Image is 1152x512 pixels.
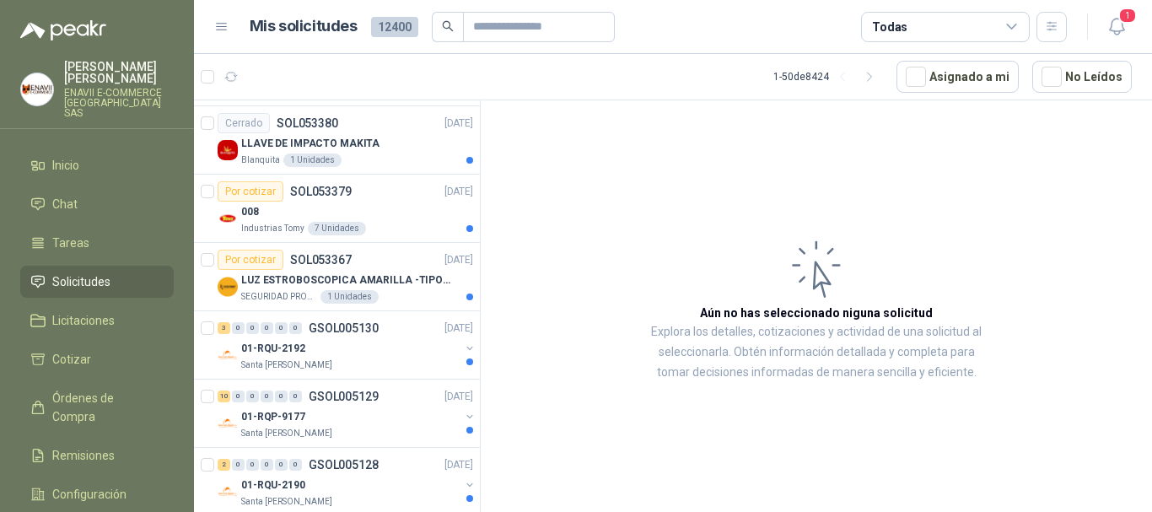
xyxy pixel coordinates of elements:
div: 0 [275,391,288,402]
a: 3 0 0 0 0 0 GSOL005130[DATE] Company Logo01-RQU-2192Santa [PERSON_NAME] [218,318,476,372]
a: Licitaciones [20,305,174,337]
div: Por cotizar [218,181,283,202]
div: 0 [232,391,245,402]
a: Remisiones [20,439,174,472]
div: 2 [218,459,230,471]
a: Por cotizarSOL053379[DATE] Company Logo008Industrias Tomy7 Unidades [194,175,480,243]
img: Company Logo [218,482,238,502]
p: SOL053379 [290,186,352,197]
p: Industrias Tomy [241,222,304,235]
a: Configuración [20,478,174,510]
div: 0 [289,459,302,471]
span: Remisiones [52,446,115,465]
div: 1 - 50 de 8424 [773,63,883,90]
p: 01-RQU-2190 [241,477,305,493]
span: Licitaciones [52,311,115,330]
button: 1 [1101,12,1132,42]
span: Inicio [52,156,79,175]
img: Company Logo [218,345,238,365]
p: GSOL005129 [309,391,379,402]
p: Explora los detalles, cotizaciones y actividad de una solicitud al seleccionarla. Obtén informaci... [649,322,983,383]
button: Asignado a mi [896,61,1019,93]
img: Company Logo [218,413,238,434]
div: 0 [261,322,273,334]
p: Blanquita [241,154,280,167]
div: 0 [246,322,259,334]
img: Company Logo [218,140,238,160]
p: SEGURIDAD PROVISER LTDA [241,290,317,304]
span: Cotizar [52,350,91,369]
div: 1 Unidades [283,154,342,167]
p: [DATE] [444,116,473,132]
div: Por cotizar [218,250,283,270]
p: [PERSON_NAME] [PERSON_NAME] [64,61,174,84]
span: 1 [1118,8,1137,24]
div: 7 Unidades [308,222,366,235]
p: [DATE] [444,321,473,337]
p: SOL053367 [290,254,352,266]
span: Solicitudes [52,272,110,291]
div: 0 [275,459,288,471]
span: Configuración [52,485,127,504]
div: 0 [232,322,245,334]
a: Inicio [20,149,174,181]
img: Logo peakr [20,20,106,40]
p: GSOL005128 [309,459,379,471]
p: SOL053380 [277,117,338,129]
a: Por cotizarSOL053367[DATE] Company LogoLUZ ESTROBOSCOPICA AMARILLA -TIPO BALASEGURIDAD PROVISER L... [194,243,480,311]
p: [DATE] [444,184,473,200]
p: LUZ ESTROBOSCOPICA AMARILLA -TIPO BALA [241,272,451,288]
p: [DATE] [444,457,473,473]
div: Cerrado [218,113,270,133]
p: 01-RQP-9177 [241,409,305,425]
p: [DATE] [444,389,473,405]
a: 10 0 0 0 0 0 GSOL005129[DATE] Company Logo01-RQP-9177Santa [PERSON_NAME] [218,386,476,440]
p: LLAVE DE IMPACTO MAKITA [241,136,380,152]
span: Tareas [52,234,89,252]
div: 0 [246,391,259,402]
p: 008 [241,204,259,220]
div: 1 Unidades [320,290,379,304]
div: 0 [275,322,288,334]
img: Company Logo [218,277,238,297]
a: Chat [20,188,174,220]
div: 0 [289,322,302,334]
div: 10 [218,391,230,402]
span: Chat [52,195,78,213]
div: Todas [872,18,907,36]
h3: Aún no has seleccionado niguna solicitud [700,304,933,322]
span: 12400 [371,17,418,37]
p: ENAVII E-COMMERCE [GEOGRAPHIC_DATA] SAS [64,88,174,118]
img: Company Logo [218,208,238,229]
p: Santa [PERSON_NAME] [241,427,332,440]
a: 2 0 0 0 0 0 GSOL005128[DATE] Company Logo01-RQU-2190Santa [PERSON_NAME] [218,455,476,509]
p: [DATE] [444,252,473,268]
p: 01-RQU-2192 [241,341,305,357]
span: Órdenes de Compra [52,389,158,426]
a: Órdenes de Compra [20,382,174,433]
div: 0 [289,391,302,402]
a: Tareas [20,227,174,259]
p: GSOL005130 [309,322,379,334]
div: 3 [218,322,230,334]
p: Santa [PERSON_NAME] [241,495,332,509]
a: Solicitudes [20,266,174,298]
a: Cotizar [20,343,174,375]
h1: Mis solicitudes [250,14,358,39]
a: CerradoSOL053380[DATE] Company LogoLLAVE DE IMPACTO MAKITABlanquita1 Unidades [194,106,480,175]
p: Santa [PERSON_NAME] [241,358,332,372]
div: 0 [246,459,259,471]
div: 0 [261,459,273,471]
div: 0 [232,459,245,471]
div: 0 [261,391,273,402]
span: search [442,20,454,32]
button: No Leídos [1032,61,1132,93]
img: Company Logo [21,73,53,105]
